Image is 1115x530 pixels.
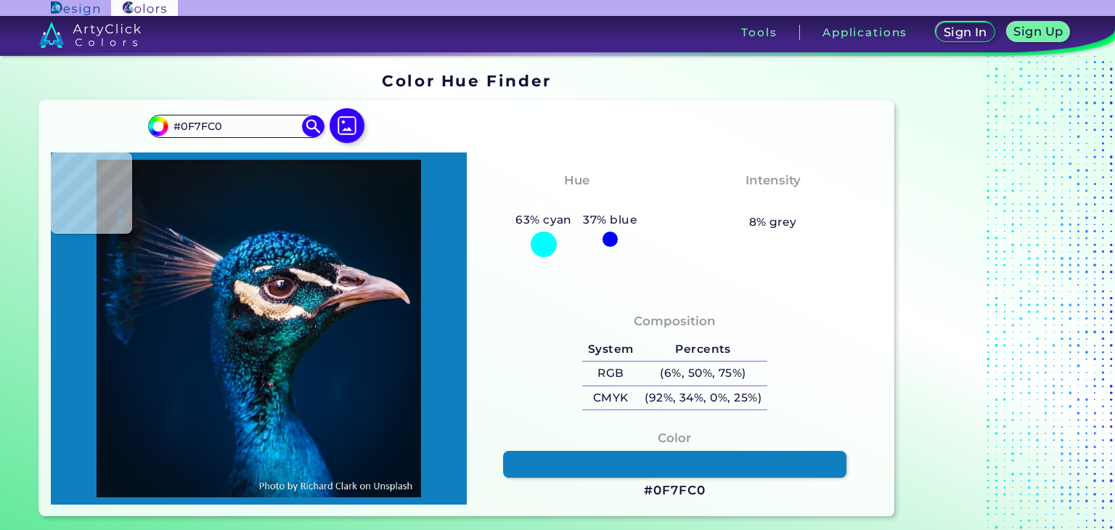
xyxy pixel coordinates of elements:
[1016,26,1061,37] h5: Sign Up
[578,211,643,229] h5: 37% blue
[939,23,992,41] a: Sign In
[1010,23,1067,41] a: Sign Up
[168,117,303,136] input: type color..
[529,193,624,211] h3: Bluish Cyan
[746,170,801,191] h4: Intensity
[582,338,639,362] h5: System
[644,482,705,500] h3: #0F7FC0
[741,27,777,38] h3: Tools
[58,160,460,497] img: img_pavlin.jpg
[330,108,364,143] img: icon picture
[51,1,99,15] img: ArtyClick Design logo
[946,27,985,38] h5: Sign In
[582,362,639,386] h5: RGB
[634,311,716,332] h4: Composition
[741,193,804,211] h3: Vibrant
[639,362,767,386] h5: (6%, 50%, 75%)
[382,70,551,91] h1: Color Hue Finder
[510,211,577,229] h5: 63% cyan
[639,338,767,362] h5: Percents
[658,428,691,449] h4: Color
[582,386,639,410] h5: CMYK
[749,213,797,232] h5: 8% grey
[39,22,142,48] img: logo_artyclick_colors_white.svg
[639,386,767,410] h5: (92%, 34%, 0%, 25%)
[822,27,907,38] h3: Applications
[302,115,324,137] img: icon search
[564,170,589,191] h4: Hue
